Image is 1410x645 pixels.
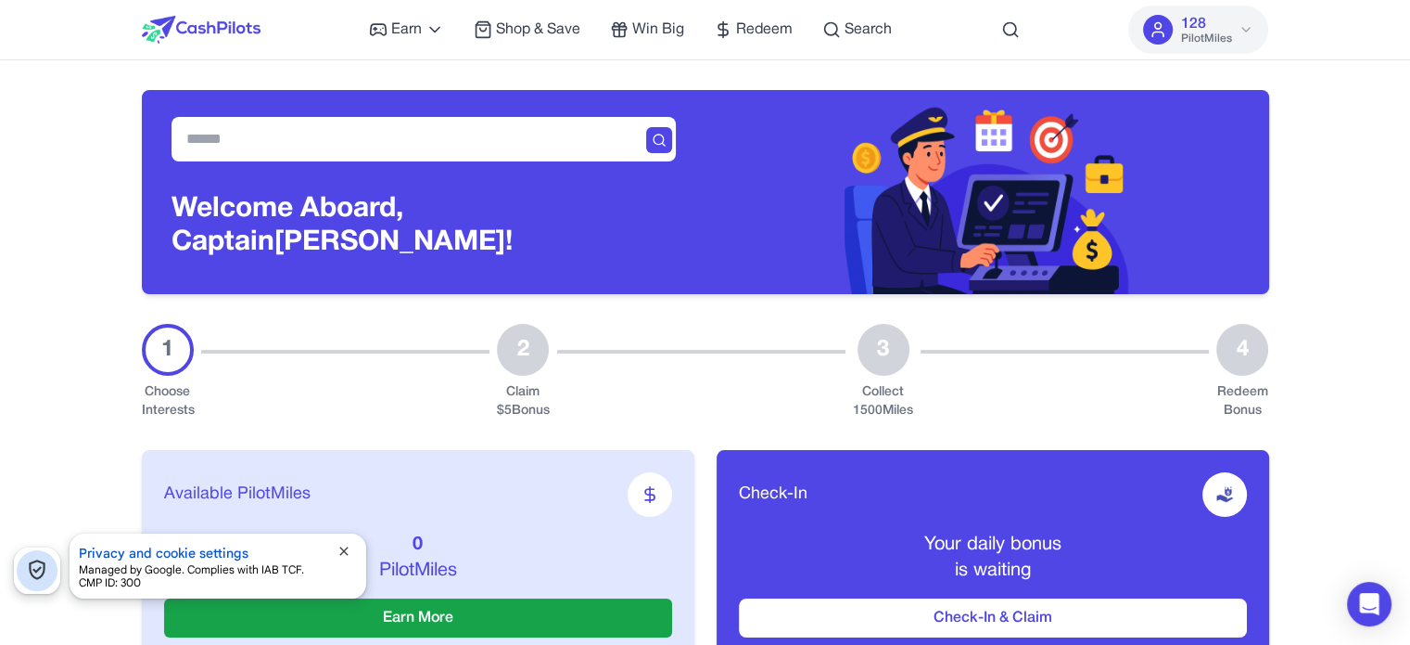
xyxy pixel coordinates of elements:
[739,532,1247,558] p: Your daily bonus
[845,19,892,41] span: Search
[164,482,311,508] span: Available PilotMiles
[496,19,580,41] span: Shop & Save
[1347,582,1391,626] div: Open Intercom Messenger
[369,19,444,41] a: Earn
[1216,383,1268,420] div: Redeem Bonus
[142,16,260,44] img: CashPilots Logo
[391,19,422,41] span: Earn
[164,532,672,558] p: 0
[736,19,793,41] span: Redeem
[845,90,1130,294] img: Header decoration
[610,19,684,41] a: Win Big
[497,383,550,420] div: Claim $ 5 Bonus
[714,19,793,41] a: Redeem
[474,19,580,41] a: Shop & Save
[1215,485,1234,504] img: receive-dollar
[164,558,672,584] p: PilotMiles
[1180,32,1231,46] span: PilotMiles
[739,482,807,508] span: Check-In
[171,193,676,260] h3: Welcome Aboard, Captain [PERSON_NAME]!
[497,324,549,376] div: 2
[955,562,1031,579] span: is waiting
[822,19,892,41] a: Search
[142,383,194,420] div: Choose Interests
[857,324,909,376] div: 3
[1180,13,1205,35] span: 128
[739,599,1247,638] button: Check-In & Claim
[853,383,913,420] div: Collect 1500 Miles
[1216,324,1268,376] div: 4
[632,19,684,41] span: Win Big
[164,599,672,638] button: Earn More
[142,324,194,376] div: 1
[1128,6,1268,54] button: 128PilotMiles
